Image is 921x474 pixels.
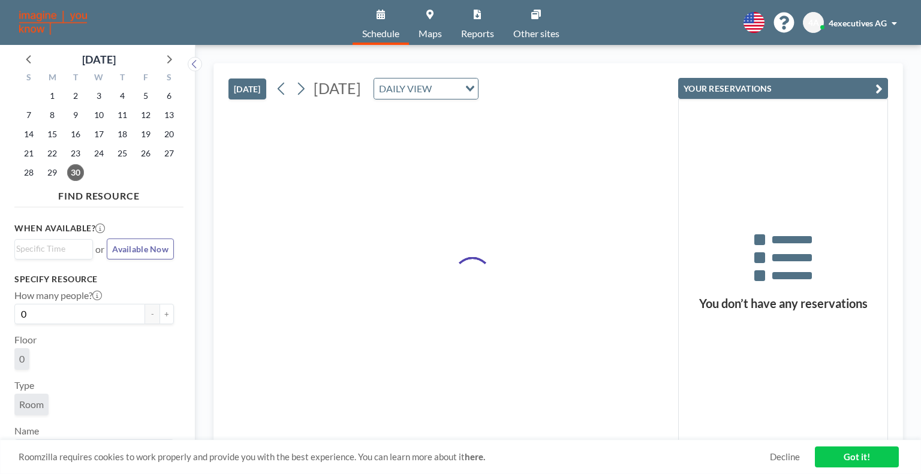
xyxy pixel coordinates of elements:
span: Thursday, September 18, 2025 [114,126,131,143]
span: Tuesday, September 23, 2025 [67,145,84,162]
span: Monday, September 1, 2025 [44,87,61,104]
span: Tuesday, September 2, 2025 [67,87,84,104]
span: Thursday, September 4, 2025 [114,87,131,104]
label: How many people? [14,289,102,301]
img: organization-logo [19,11,87,35]
a: Got it! [815,446,899,467]
span: Thursday, September 11, 2025 [114,107,131,123]
span: Saturday, September 13, 2025 [161,107,177,123]
span: Friday, September 19, 2025 [137,126,154,143]
div: Search for option [15,240,92,258]
h3: Specify resource [14,274,174,285]
span: Sunday, September 21, 2025 [20,145,37,162]
span: Other sites [513,29,559,38]
button: YOUR RESERVATIONS [678,78,888,99]
button: + [159,304,174,324]
span: Room [19,398,44,410]
span: 0 [19,353,25,364]
div: S [17,71,41,86]
span: Monday, September 8, 2025 [44,107,61,123]
div: S [157,71,180,86]
div: F [134,71,157,86]
span: Friday, September 26, 2025 [137,145,154,162]
span: Tuesday, September 9, 2025 [67,107,84,123]
div: [DATE] [82,51,116,68]
div: T [110,71,134,86]
span: Maps [419,29,442,38]
span: Wednesday, September 17, 2025 [91,126,107,143]
label: Type [14,379,34,391]
span: Saturday, September 20, 2025 [161,126,177,143]
h4: FIND RESOURCE [14,185,183,202]
span: Tuesday, September 30, 2025 [67,164,84,181]
button: Available Now [107,238,174,259]
div: W [88,71,111,86]
span: Monday, September 22, 2025 [44,145,61,162]
span: DAILY VIEW [377,81,434,96]
span: Monday, September 29, 2025 [44,164,61,181]
input: Search for option [435,81,458,96]
span: Tuesday, September 16, 2025 [67,126,84,143]
span: Reports [461,29,494,38]
span: Sunday, September 7, 2025 [20,107,37,123]
button: - [145,304,159,324]
div: M [41,71,64,86]
span: Friday, September 5, 2025 [137,87,154,104]
h3: You don’t have any reservations [679,296,887,311]
span: Available Now [112,244,168,254]
span: or [95,243,104,255]
span: Saturday, September 27, 2025 [161,145,177,162]
span: Wednesday, September 3, 2025 [91,87,107,104]
span: Monday, September 15, 2025 [44,126,61,143]
span: Friday, September 12, 2025 [137,107,154,123]
span: Roomzilla requires cookies to work properly and provide you with the best experience. You can lea... [19,451,770,463]
span: 4executives AG [829,18,887,28]
span: [DATE] [314,79,361,97]
span: Sunday, September 28, 2025 [20,164,37,181]
span: Sunday, September 14, 2025 [20,126,37,143]
span: Wednesday, September 24, 2025 [91,145,107,162]
span: Wednesday, September 10, 2025 [91,107,107,123]
label: Floor [14,334,37,346]
label: Name [14,425,39,437]
span: Saturday, September 6, 2025 [161,87,177,104]
a: here. [465,451,485,462]
input: Search for option [16,242,86,255]
span: Thursday, September 25, 2025 [114,145,131,162]
span: Schedule [362,29,399,38]
a: Decline [770,451,800,463]
div: T [64,71,88,86]
div: Search for option [374,79,478,99]
span: 4A [808,17,819,28]
button: [DATE] [228,79,266,99]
